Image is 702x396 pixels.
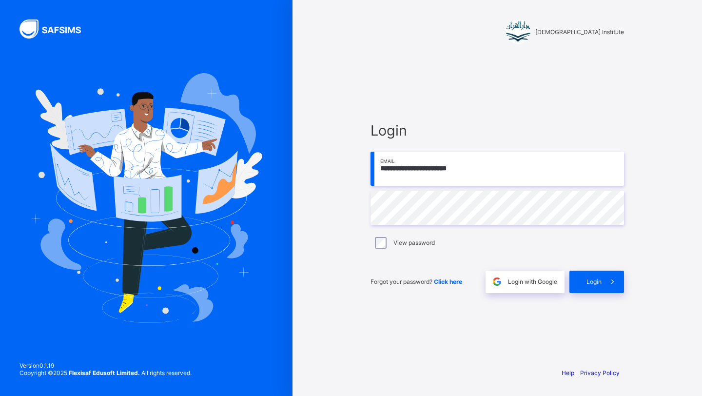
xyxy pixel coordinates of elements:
a: Privacy Policy [580,369,620,376]
span: Login with Google [508,278,557,285]
strong: Flexisaf Edusoft Limited. [69,369,140,376]
span: Forgot your password? [370,278,462,285]
img: google.396cfc9801f0270233282035f929180a.svg [491,276,503,287]
span: [DEMOGRAPHIC_DATA] Institute [535,28,624,36]
img: Hero Image [30,73,262,323]
label: View password [393,239,435,246]
span: Login [586,278,602,285]
a: Click here [434,278,462,285]
span: Copyright © 2025 All rights reserved. [19,369,192,376]
span: Login [370,122,624,139]
span: Version 0.1.19 [19,362,192,369]
img: SAFSIMS Logo [19,20,93,39]
a: Help [562,369,574,376]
